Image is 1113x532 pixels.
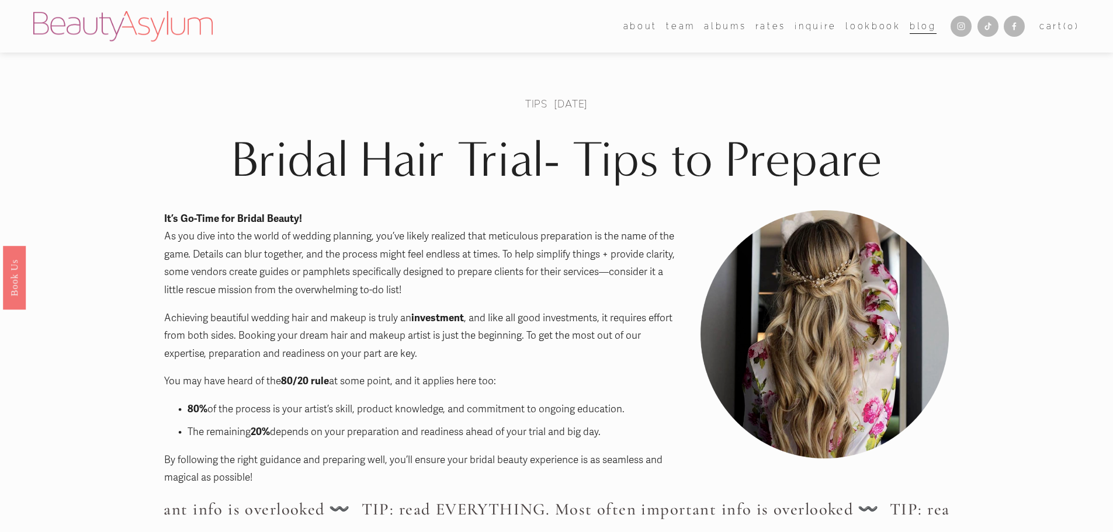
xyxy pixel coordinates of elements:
[666,19,695,34] span: team
[164,130,949,190] h1: Bridal Hair Trial- Tips to Prepare
[1063,21,1080,31] span: ( )
[525,97,547,110] a: Tips
[188,401,681,419] p: of the process is your artist’s skill, product knowledge, and commitment to ongoing education.
[33,11,213,41] img: Beauty Asylum | Bridal Hair &amp; Makeup Charlotte &amp; Atlanta
[910,18,937,34] a: Blog
[1067,21,1075,31] span: 0
[164,373,681,391] p: You may have heard of the at some point, and it applies here too:
[795,18,837,34] a: Inquire
[1039,19,1080,34] a: 0 items in cart
[164,451,681,487] p: By following the right guidance and preparing well, you’ll ensure your bridal beauty experience i...
[411,312,464,324] strong: investment
[164,213,302,225] strong: It’s Go-Time for Bridal Beauty!
[188,423,681,441] p: The remaining depends on your preparation and readiness ahead of your trial and big day.
[3,245,26,309] a: Book Us
[1004,16,1025,37] a: Facebook
[188,403,207,415] strong: 80%
[704,18,746,34] a: albums
[977,16,998,37] a: TikTok
[164,210,681,300] p: As you dive into the world of wedding planning, you’ve likely realized that meticulous preparatio...
[666,18,695,34] a: folder dropdown
[164,310,681,363] p: Achieving beautiful wedding hair and makeup is truly an , and like all good investments, it requi...
[251,426,270,438] strong: 20%
[755,18,786,34] a: Rates
[845,18,900,34] a: Lookbook
[281,375,329,387] strong: 80/20 rule
[951,16,972,37] a: Instagram
[623,19,657,34] span: about
[623,18,657,34] a: folder dropdown
[554,97,588,110] span: [DATE]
